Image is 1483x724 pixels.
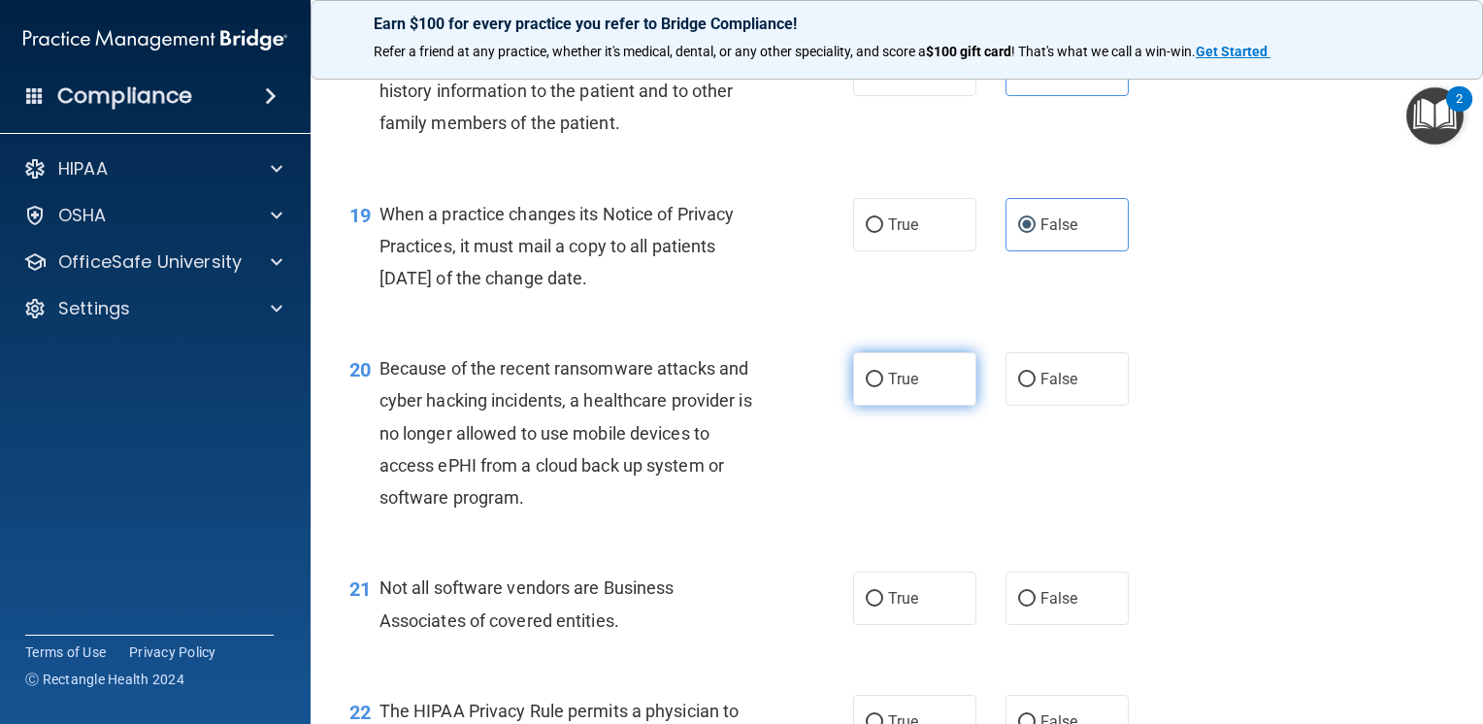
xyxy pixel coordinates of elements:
a: OfficeSafe University [23,250,282,274]
span: 20 [349,358,371,381]
span: Because of the recent ransomware attacks and cyber hacking incidents, a healthcare provider is no... [379,358,752,508]
input: True [866,592,883,607]
a: HIPAA [23,157,282,181]
span: False [1040,370,1078,388]
a: OSHA [23,204,282,227]
span: 22 [349,701,371,724]
h4: Compliance [57,82,192,110]
span: ! That's what we call a win-win. [1011,44,1196,59]
a: Settings [23,297,282,320]
input: False [1018,592,1036,607]
span: When a practice changes its Notice of Privacy Practices, it must mail a copy to all patients [DAT... [379,204,735,288]
span: Ⓒ Rectangle Health 2024 [25,670,184,689]
input: True [866,373,883,387]
span: True [888,589,918,608]
span: Not all software vendors are Business Associates of covered entities. [379,577,675,630]
strong: $100 gift card [926,44,1011,59]
input: False [1018,218,1036,233]
a: Get Started [1196,44,1270,59]
div: 2 [1456,99,1463,124]
span: False [1040,215,1078,234]
span: False [1040,589,1078,608]
img: PMB logo [23,20,287,59]
button: Open Resource Center, 2 new notifications [1406,87,1464,145]
strong: Get Started [1196,44,1268,59]
p: OfficeSafe University [58,250,242,274]
span: True [888,370,918,388]
span: True [888,215,918,234]
span: Healthcare providers may communicate family history information to the patient and to other famil... [379,49,744,133]
a: Privacy Policy [129,642,216,662]
p: HIPAA [58,157,108,181]
p: Settings [58,297,130,320]
span: Refer a friend at any practice, whether it's medical, dental, or any other speciality, and score a [374,44,926,59]
p: Earn $100 for every practice you refer to Bridge Compliance! [374,15,1420,33]
span: 19 [349,204,371,227]
span: 21 [349,577,371,601]
input: True [866,218,883,233]
p: OSHA [58,204,107,227]
a: Terms of Use [25,642,106,662]
input: False [1018,373,1036,387]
